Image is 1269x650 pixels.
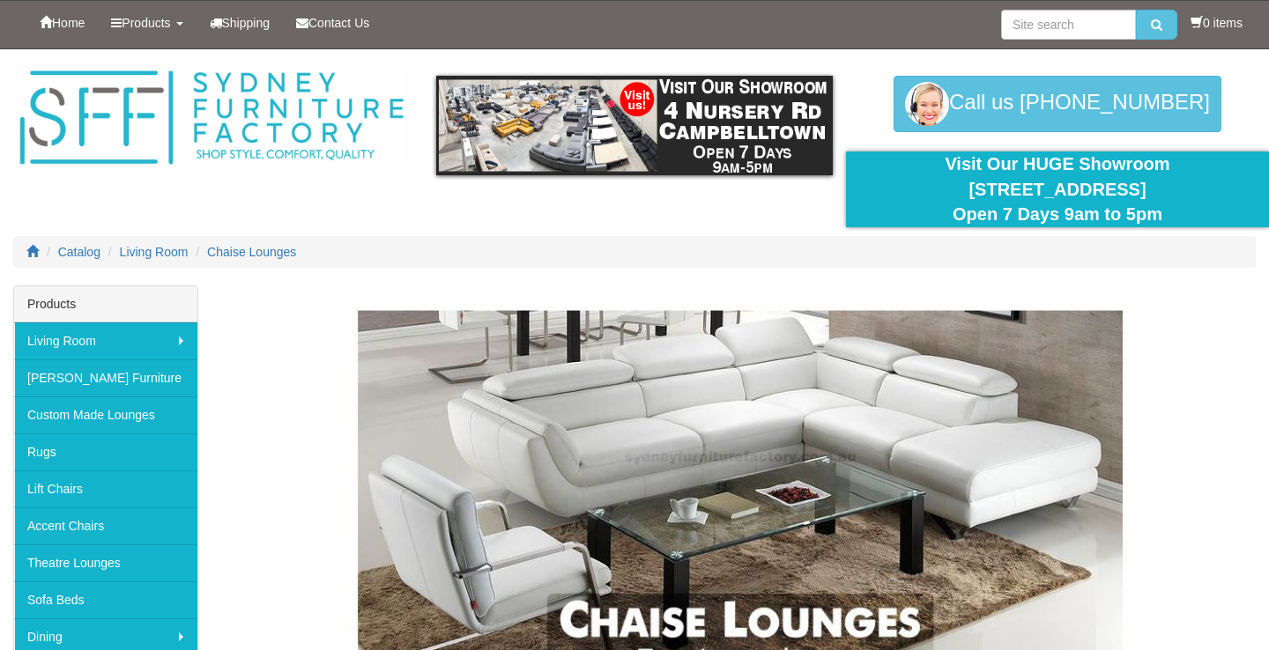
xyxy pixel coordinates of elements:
img: showroom.gif [436,76,833,175]
img: Sydney Furniture Factory [13,67,410,169]
a: Rugs [14,433,197,470]
a: [PERSON_NAME] Furniture [14,359,197,396]
a: Custom Made Lounges [14,396,197,433]
a: Sofa Beds [14,581,197,618]
a: Theatre Lounges [14,544,197,581]
div: Visit Our HUGE Showroom [STREET_ADDRESS] Open 7 Days 9am to 5pm [859,151,1256,227]
a: Shipping [197,1,284,45]
a: Home [26,1,98,45]
a: Living Room [120,245,189,259]
span: Contact Us [308,16,369,30]
li: 0 items [1191,14,1243,32]
a: Products [98,1,196,45]
a: Lift Chairs [14,470,197,507]
span: Home [52,16,85,30]
div: Products [14,286,197,322]
a: Catalog [58,245,100,259]
input: Site search [1001,10,1136,40]
span: Shipping [222,16,271,30]
a: Chaise Lounges [207,245,296,259]
a: Accent Chairs [14,507,197,544]
a: Living Room [14,322,197,359]
a: Contact Us [283,1,382,45]
span: Products [122,16,170,30]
